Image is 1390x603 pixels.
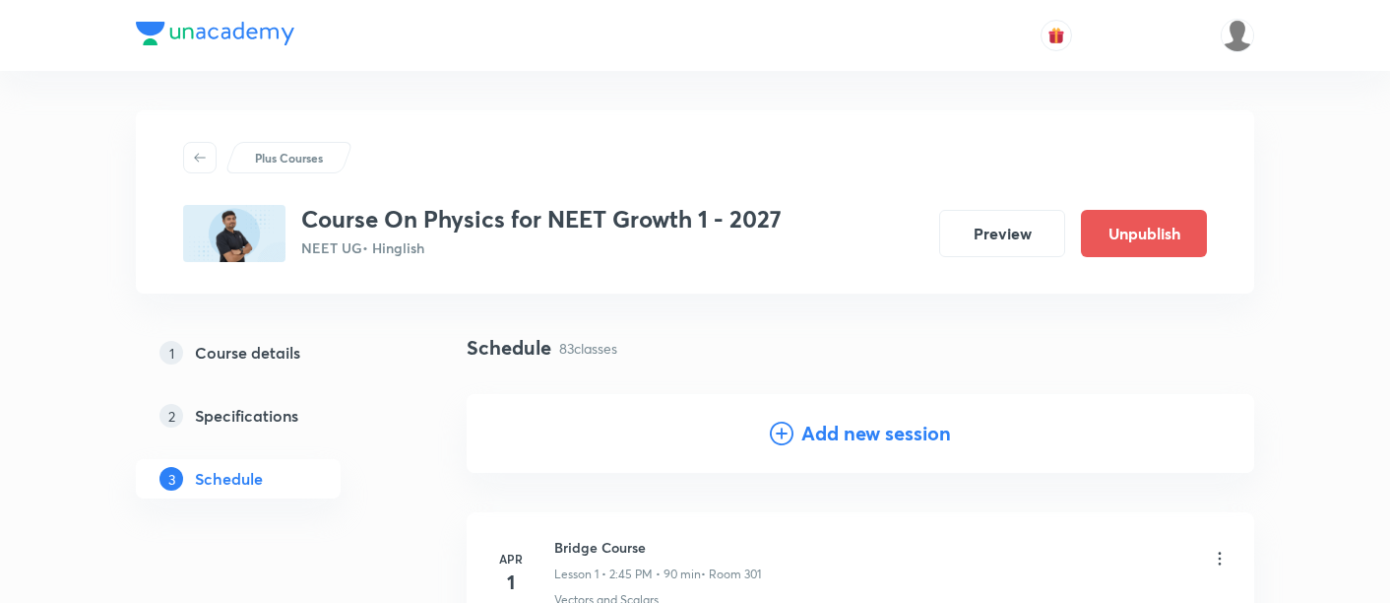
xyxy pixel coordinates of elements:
[255,149,323,167] p: Plus Courses
[554,566,701,583] p: Lesson 1 • 2:45 PM • 90 min
[939,210,1065,257] button: Preview
[195,404,298,428] h5: Specifications
[159,467,183,491] p: 3
[195,341,300,365] h5: Course details
[136,396,404,435] a: 2Specifications
[1081,210,1207,257] button: Unpublish
[136,22,294,50] a: Company Logo
[195,467,263,491] h5: Schedule
[1041,20,1072,51] button: avatar
[467,333,551,363] h4: Schedule
[159,404,183,428] p: 2
[183,205,285,262] img: C01CE21D-6346-4FAE-828D-A5B0E623B167_plus.png
[491,550,531,568] h6: Apr
[136,22,294,45] img: Company Logo
[1175,394,1254,473] img: Add
[136,333,404,372] a: 1Course details
[801,419,951,448] h4: Add new session
[491,568,531,597] h4: 1
[301,237,782,258] p: NEET UG • Hinglish
[1047,27,1065,44] img: avatar
[301,205,782,234] h3: Course On Physics for NEET Growth 1 - 2027
[701,566,761,583] p: • Room 301
[559,338,617,359] p: 83 classes
[1221,19,1254,52] img: Mustafa kamal
[554,537,761,558] h6: Bridge Course
[159,341,183,365] p: 1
